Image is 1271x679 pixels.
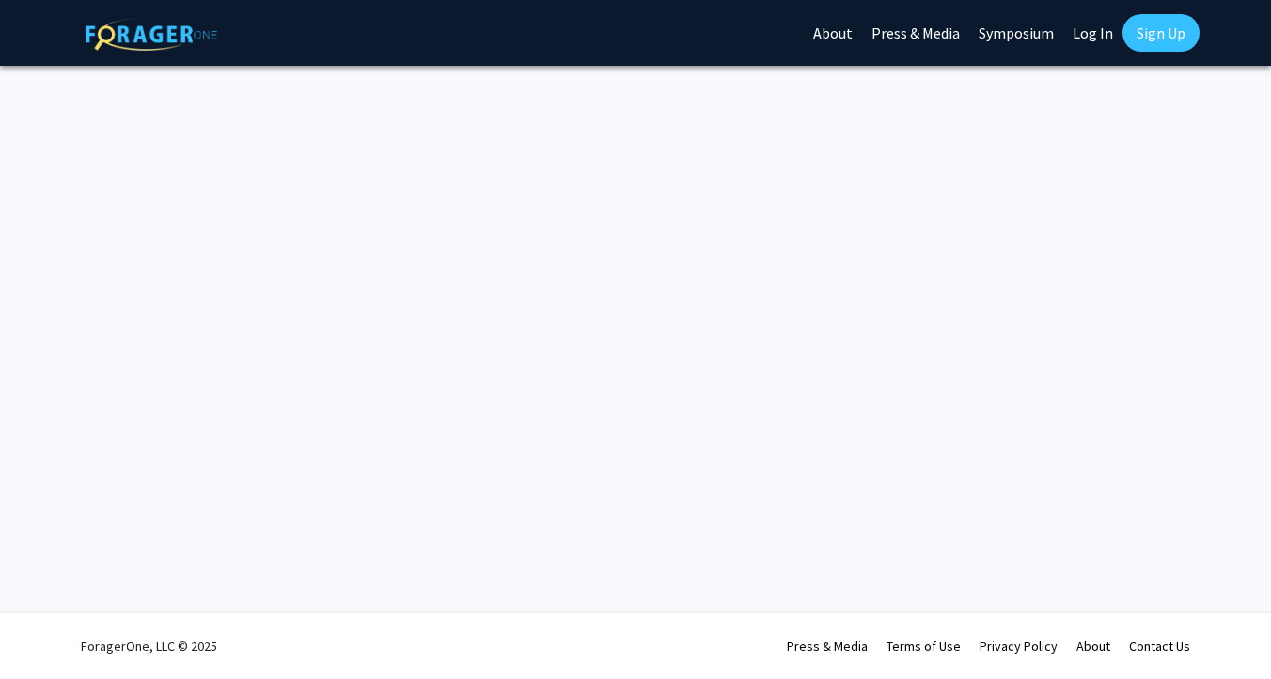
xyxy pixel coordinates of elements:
[86,18,217,51] img: ForagerOne Logo
[787,638,868,655] a: Press & Media
[1129,638,1190,655] a: Contact Us
[81,613,217,679] div: ForagerOne, LLC © 2025
[887,638,961,655] a: Terms of Use
[1076,638,1110,655] a: About
[980,638,1058,655] a: Privacy Policy
[1122,14,1200,52] a: Sign Up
